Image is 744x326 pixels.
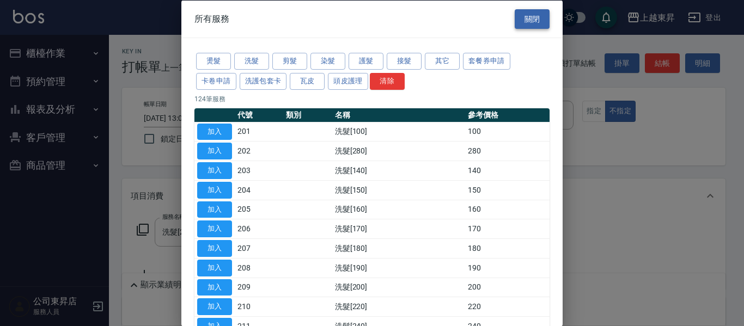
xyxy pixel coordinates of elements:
button: 染髮 [310,53,345,70]
td: 280 [465,141,550,161]
td: 洗髮[100] [332,122,465,142]
th: 代號 [235,108,283,122]
button: 燙髮 [196,53,231,70]
button: 加入 [197,220,232,237]
td: 209 [235,278,283,297]
button: 加入 [197,181,232,198]
p: 124 筆服務 [194,94,550,103]
th: 名稱 [332,108,465,122]
button: 加入 [197,123,232,140]
td: 洗髮[150] [332,180,465,200]
button: 頭皮護理 [328,72,368,89]
td: 207 [235,238,283,258]
button: 加入 [197,201,232,218]
td: 190 [465,258,550,278]
button: 套餐券申請 [463,53,510,70]
button: 洗護包套卡 [240,72,287,89]
button: 護髮 [349,53,383,70]
td: 204 [235,180,283,200]
button: 清除 [370,72,405,89]
button: 接髮 [387,53,422,70]
button: 加入 [197,240,232,257]
td: 100 [465,122,550,142]
td: 160 [465,200,550,219]
td: 洗髮[280] [332,141,465,161]
td: 208 [235,258,283,278]
span: 所有服務 [194,13,229,24]
th: 類別 [283,108,332,122]
td: 200 [465,278,550,297]
td: 洗髮[220] [332,297,465,316]
button: 剪髮 [272,53,307,70]
th: 參考價格 [465,108,550,122]
td: 洗髮[200] [332,278,465,297]
td: 洗髮[160] [332,200,465,219]
button: 其它 [425,53,460,70]
td: 洗髮[140] [332,161,465,180]
button: 加入 [197,298,232,315]
button: 加入 [197,143,232,159]
button: 加入 [197,279,232,296]
button: 瓦皮 [290,72,325,89]
td: 140 [465,161,550,180]
td: 170 [465,219,550,238]
td: 201 [235,122,283,142]
button: 加入 [197,259,232,276]
td: 150 [465,180,550,200]
td: 洗髮[180] [332,238,465,258]
td: 210 [235,297,283,316]
td: 180 [465,238,550,258]
button: 加入 [197,162,232,179]
td: 洗髮[190] [332,258,465,278]
button: 洗髮 [234,53,269,70]
td: 洗髮[170] [332,219,465,238]
td: 205 [235,200,283,219]
td: 220 [465,297,550,316]
button: 關閉 [515,9,550,29]
td: 206 [235,219,283,238]
td: 203 [235,161,283,180]
td: 202 [235,141,283,161]
button: 卡卷申請 [196,72,236,89]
